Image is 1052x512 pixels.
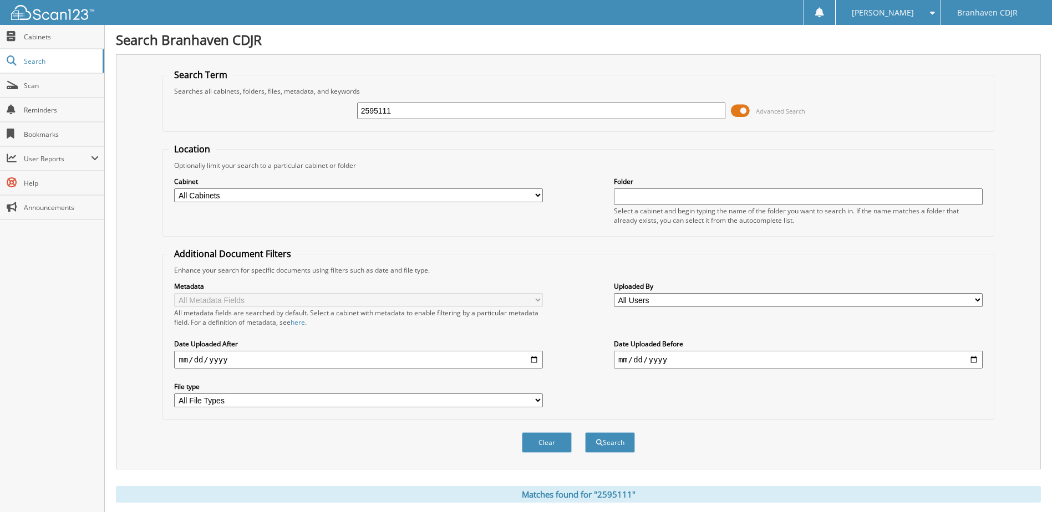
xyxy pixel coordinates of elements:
[24,57,97,66] span: Search
[169,143,216,155] legend: Location
[24,32,99,42] span: Cabinets
[614,281,983,291] label: Uploaded By
[24,154,91,163] span: User Reports
[169,86,988,96] div: Searches all cabinets, folders, files, metadata, and keywords
[614,177,983,186] label: Folder
[169,248,297,260] legend: Additional Document Filters
[585,432,635,453] button: Search
[24,81,99,90] span: Scan
[174,382,543,391] label: File type
[169,161,988,170] div: Optionally limit your search to a particular cabinet or folder
[174,308,543,327] div: All metadata fields are searched by default. Select a cabinet with metadata to enable filtering b...
[174,339,543,349] label: Date Uploaded After
[24,203,99,212] span: Announcements
[116,486,1041,503] div: Matches found for "2595111"
[522,432,572,453] button: Clear
[614,206,983,225] div: Select a cabinet and begin typing the name of the folder you want to search in. If the name match...
[11,5,94,20] img: scan123-logo-white.svg
[24,130,99,139] span: Bookmarks
[614,339,983,349] label: Date Uploaded Before
[614,351,983,368] input: end
[852,9,914,16] span: [PERSON_NAME]
[24,105,99,115] span: Reminders
[174,177,543,186] label: Cabinet
[756,107,805,115] span: Advanced Search
[291,318,305,327] a: here
[957,9,1018,16] span: Branhaven CDJR
[174,351,543,368] input: start
[24,178,99,188] span: Help
[169,265,988,275] div: Enhance your search for specific documents using filters such as date and file type.
[116,30,1041,49] h1: Search Branhaven CDJR
[174,281,543,291] label: Metadata
[169,69,233,81] legend: Search Term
